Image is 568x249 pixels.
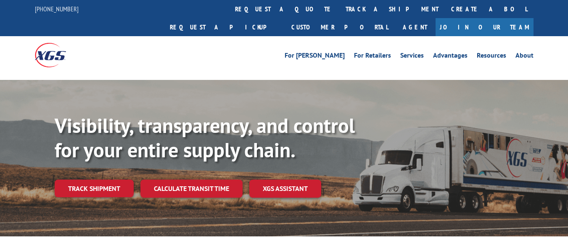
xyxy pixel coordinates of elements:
[394,18,436,36] a: Agent
[55,180,134,197] a: Track shipment
[249,180,321,198] a: XGS ASSISTANT
[285,18,394,36] a: Customer Portal
[433,52,468,61] a: Advantages
[477,52,506,61] a: Resources
[164,18,285,36] a: Request a pickup
[285,52,345,61] a: For [PERSON_NAME]
[55,112,355,163] b: Visibility, transparency, and control for your entire supply chain.
[140,180,243,198] a: Calculate transit time
[400,52,424,61] a: Services
[354,52,391,61] a: For Retailers
[35,5,79,13] a: [PHONE_NUMBER]
[436,18,534,36] a: Join Our Team
[515,52,534,61] a: About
